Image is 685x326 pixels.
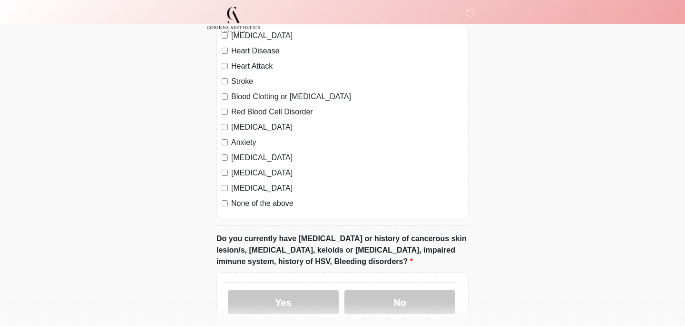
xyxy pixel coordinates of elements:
[231,76,463,87] label: Stroke
[222,109,228,115] input: Red Blood Cell Disorder
[216,233,469,267] label: Do you currently have [MEDICAL_DATA] or history of cancerous skin lesion/s, [MEDICAL_DATA], keloi...
[231,61,463,72] label: Heart Attack
[222,154,228,161] input: [MEDICAL_DATA]
[222,185,228,191] input: [MEDICAL_DATA]
[231,183,463,194] label: [MEDICAL_DATA]
[207,7,260,32] img: Corinne Aesthetics Med Spa Logo
[231,122,463,133] label: [MEDICAL_DATA]
[231,167,463,179] label: [MEDICAL_DATA]
[231,137,463,148] label: Anxiety
[222,170,228,176] input: [MEDICAL_DATA]
[231,45,463,57] label: Heart Disease
[344,290,455,314] label: No
[231,91,463,102] label: Blood Clotting or [MEDICAL_DATA]
[231,198,463,209] label: None of the above
[231,152,463,163] label: [MEDICAL_DATA]
[222,78,228,84] input: Stroke
[222,139,228,145] input: Anxiety
[222,48,228,54] input: Heart Disease
[228,290,339,314] label: Yes
[231,106,463,118] label: Red Blood Cell Disorder
[222,63,228,69] input: Heart Attack
[222,200,228,206] input: None of the above
[222,124,228,130] input: [MEDICAL_DATA]
[222,93,228,100] input: Blood Clotting or [MEDICAL_DATA]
